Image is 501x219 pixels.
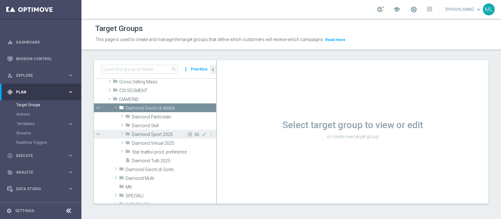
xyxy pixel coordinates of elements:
a: [PERSON_NAME]keyboard_arrow_down [445,5,483,14]
div: Streams [16,128,81,138]
span: Analyze [16,170,68,174]
button: equalizer Dashboard [7,40,74,45]
i: folder [119,193,124,200]
div: Plan [7,89,68,95]
div: Analyze [7,169,68,175]
i: keyboard_arrow_right [68,186,74,192]
span: CSI SEGMENT [119,88,216,93]
button: Read more [325,36,346,43]
i: folder [113,87,118,95]
div: Templates [17,122,68,126]
input: Quick find group or folder [101,65,178,74]
span: Diamond Particolari [132,114,216,120]
i: keyboard_arrow_right [68,153,74,159]
i: keyboard_arrow_right [68,121,74,127]
i: equalizer [7,39,13,45]
span: This page is used to create and manage the target groups that define which customers will receive... [95,37,324,42]
i: track_changes [7,169,13,175]
span: Explore [16,74,68,77]
i: folder [119,175,124,182]
span: DIAMOND [119,97,216,102]
div: Data Studio [7,186,68,192]
span: school [393,6,400,13]
span: Diamond Skill [132,123,216,128]
a: Dashboard [16,34,74,50]
i: keyboard_arrow_right [68,169,74,175]
span: Templates [17,122,61,126]
div: ML [483,3,495,15]
i: more_vert [183,65,189,74]
i: person_search [7,73,13,78]
div: Execute [7,153,68,159]
span: Diamond Giochi di Abilit&#xE0; [126,106,216,111]
span: MK [126,185,216,190]
i: keyboard_arrow_right [68,72,74,78]
a: Optibot [16,197,65,214]
i: folder [119,201,124,209]
span: Diamond Multi [126,176,216,181]
span: search [171,67,176,72]
span: Plan [16,90,68,94]
div: Templates [16,119,81,128]
i: folder [125,131,130,138]
span: Execute [16,154,68,158]
span: Cross Selling Mass [119,79,216,85]
div: Dashboard [7,34,74,50]
p: or create new target group [217,134,488,139]
button: Mission Control [7,56,74,61]
i: folder [125,140,130,147]
div: Target Groups [16,100,81,110]
i: keyboard_arrow_right [68,89,74,95]
button: Prioritize [190,65,209,74]
div: Actions [16,110,81,119]
a: Actions [16,112,65,117]
i: settings [6,208,12,214]
i: folder [125,114,130,121]
span: SURVEY CSI [126,202,216,207]
button: Templates keyboard_arrow_right [16,121,74,126]
button: gps_fixed Plan keyboard_arrow_right [7,90,74,95]
i: folder [125,149,130,156]
i: folder [113,96,118,103]
span: Diamond Sport 2025 [132,132,187,137]
span: Diamond Giochi di Sorte [126,167,216,172]
a: Settings [15,209,34,213]
a: Target Groups [16,102,65,107]
button: person_search Explore keyboard_arrow_right [7,73,74,78]
div: Optibot [7,197,74,214]
button: chevron_left [210,65,216,74]
i: folder [119,105,124,112]
i: play_circle_outline [7,153,13,159]
i: folder [125,123,130,130]
div: Mission Control [7,50,74,67]
h1: Select target group to view or edit [217,119,488,131]
span: Diamond Virtual 2025 [132,141,216,146]
a: Realtime Triggers [16,140,65,145]
a: Streams [16,131,65,136]
i: Add Folder [194,132,199,137]
i: folder [119,166,124,174]
i: folder [113,79,118,86]
i: chevron_left [210,67,216,73]
i: folder [119,184,124,191]
span: Star Inattivi prod. preference [132,149,216,155]
button: track_changes Analyze keyboard_arrow_right [7,170,74,175]
div: Realtime Triggers [16,138,81,147]
i: insert_drive_file [125,158,130,165]
i: Add Target group [187,132,192,137]
button: play_circle_outline Execute keyboard_arrow_right [7,153,74,158]
span: keyboard_arrow_down [475,6,482,13]
div: Explore [7,73,68,78]
span: Data Studio [16,187,68,191]
a: Mission Control [16,50,74,67]
i: Rename Folder [202,132,207,137]
button: Data Studio keyboard_arrow_right [7,186,74,191]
